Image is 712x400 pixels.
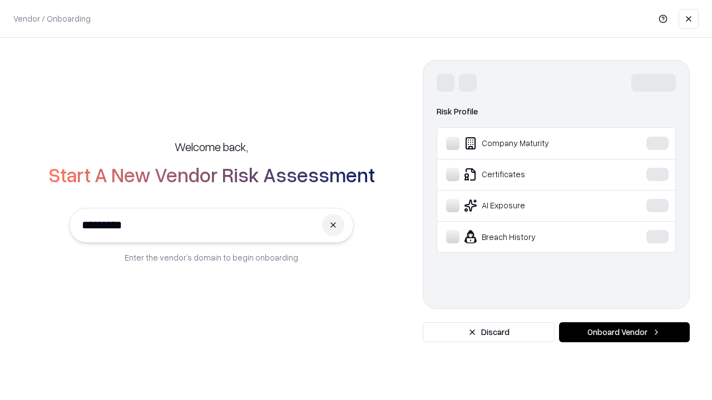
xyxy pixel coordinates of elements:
button: Discard [423,322,555,342]
button: Onboard Vendor [559,322,690,342]
h2: Start A New Vendor Risk Assessment [48,163,375,186]
div: Company Maturity [446,137,612,150]
p: Enter the vendor’s domain to begin onboarding [125,252,298,263]
p: Vendor / Onboarding [13,13,91,24]
div: Certificates [446,168,612,181]
div: Breach History [446,230,612,243]
div: AI Exposure [446,199,612,212]
div: Risk Profile [437,105,676,118]
h5: Welcome back, [175,139,248,154]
